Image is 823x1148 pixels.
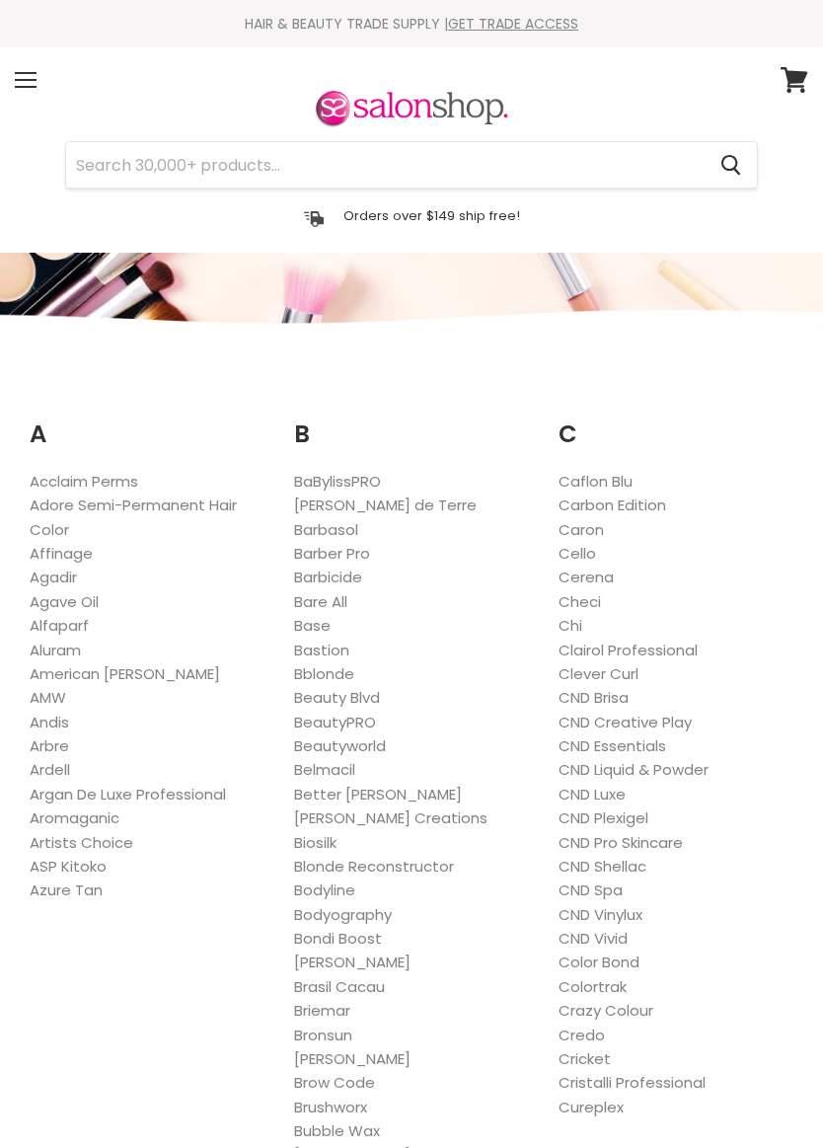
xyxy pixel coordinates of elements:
[559,567,614,587] a: Cerena
[559,640,698,660] a: Clairol Professional
[30,591,99,612] a: Agave Oil
[294,735,386,756] a: Beautyworld
[294,784,462,804] a: Better [PERSON_NAME]
[294,663,354,684] a: Bblonde
[294,976,385,997] a: Brasil Cacau
[294,1048,411,1069] a: [PERSON_NAME]
[559,1025,605,1045] a: Credo
[343,207,520,224] p: Orders over $149 ship free!
[294,390,529,454] h2: B
[559,784,626,804] a: CND Luxe
[30,856,107,877] a: ASP Kitoko
[559,1048,611,1069] a: Cricket
[294,471,381,492] a: BaBylissPRO
[294,495,477,515] a: [PERSON_NAME] de Terre
[294,1120,380,1141] a: Bubble Wax
[559,615,582,636] a: Chi
[30,735,69,756] a: Arbre
[30,784,226,804] a: Argan De Luxe Professional
[30,832,133,853] a: Artists Choice
[559,519,604,540] a: Caron
[294,1097,367,1117] a: Brushworx
[559,471,633,492] a: Caflon Blu
[30,390,264,454] h2: A
[559,390,793,454] h2: C
[294,807,487,828] a: [PERSON_NAME] Creations
[294,567,362,587] a: Barbicide
[294,1072,375,1093] a: Brow Code
[294,880,355,900] a: Bodyline
[66,142,705,188] input: Search
[559,952,639,972] a: Color Bond
[30,640,81,660] a: Aluram
[559,543,596,564] a: Cello
[294,687,380,708] a: Beauty Blvd
[294,832,337,853] a: Biosilk
[30,759,70,780] a: Ardell
[559,1097,624,1117] a: Cureplex
[559,976,627,997] a: Colortrak
[294,640,349,660] a: Bastion
[294,952,411,972] a: [PERSON_NAME]
[559,928,628,949] a: CND Vivid
[294,615,331,636] a: Base
[559,880,623,900] a: CND Spa
[294,543,370,564] a: Barber Pro
[30,712,69,732] a: Andis
[294,712,376,732] a: BeautyPRO
[30,807,119,828] a: Aromaganic
[559,712,692,732] a: CND Creative Play
[294,759,355,780] a: Belmacil
[559,1072,706,1093] a: Cristalli Professional
[30,543,93,564] a: Affinage
[30,663,220,684] a: American [PERSON_NAME]
[559,832,683,853] a: CND Pro Skincare
[294,856,454,877] a: Blonde Reconstructor
[559,591,601,612] a: Checi
[294,904,392,925] a: Bodyography
[559,495,666,515] a: Carbon Edition
[294,928,382,949] a: Bondi Boost
[30,687,66,708] a: AMW
[30,567,77,587] a: Agadir
[559,735,666,756] a: CND Essentials
[559,807,648,828] a: CND Plexigel
[559,856,646,877] a: CND Shellac
[294,1000,350,1021] a: Briemar
[705,142,757,188] button: Search
[559,759,709,780] a: CND Liquid & Powder
[294,519,358,540] a: Barbasol
[294,1025,352,1045] a: Bronsun
[65,141,758,189] form: Product
[30,471,138,492] a: Acclaim Perms
[30,880,103,900] a: Azure Tan
[30,495,237,539] a: Adore Semi-Permanent Hair Color
[559,663,638,684] a: Clever Curl
[559,904,642,925] a: CND Vinylux
[559,1000,653,1021] a: Crazy Colour
[559,687,629,708] a: CND Brisa
[448,14,578,34] a: GET TRADE ACCESS
[30,615,89,636] a: Alfaparf
[294,591,347,612] a: Bare All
